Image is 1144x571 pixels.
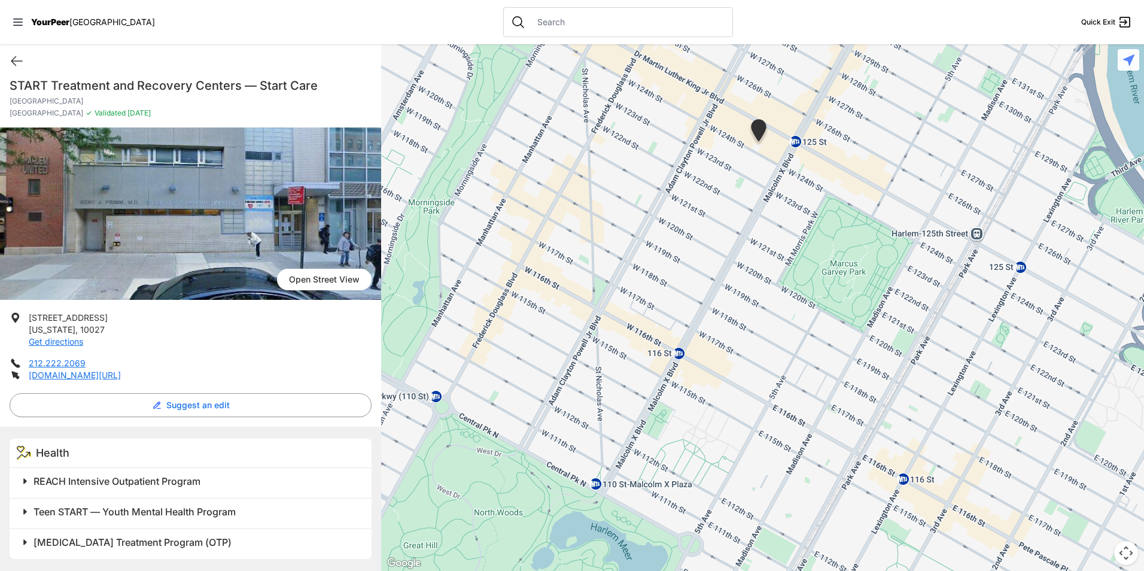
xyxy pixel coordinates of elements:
button: Map camera controls [1114,541,1138,565]
a: Quick Exit [1081,15,1132,29]
span: Health [36,447,69,459]
a: YourPeer[GEOGRAPHIC_DATA] [31,19,155,26]
p: [GEOGRAPHIC_DATA] [10,96,372,106]
h1: START Treatment and Recovery Centers — Start Care [10,77,372,94]
img: Google [384,555,424,571]
span: [STREET_ADDRESS] [29,312,108,323]
span: Suggest an edit [166,399,230,411]
div: Central Harlem [749,119,769,146]
span: , [75,324,78,335]
a: Open this area in Google Maps (opens a new window) [384,555,424,571]
span: ✓ [86,108,92,118]
span: Open Street View [277,269,372,290]
a: [DOMAIN_NAME][URL] [29,370,121,380]
span: [MEDICAL_DATA] Treatment Program (OTP) [34,536,232,548]
a: Get directions [29,336,83,347]
span: Quick Exit [1081,17,1115,27]
span: Teen START — Youth Mental Health Program [34,506,236,518]
span: 10027 [80,324,105,335]
span: [DATE] [126,108,151,117]
span: [US_STATE] [29,324,75,335]
input: Search [530,16,725,28]
span: Validated [95,108,126,117]
span: [GEOGRAPHIC_DATA] [69,17,155,27]
a: 212.222.2069 [29,358,86,368]
span: [GEOGRAPHIC_DATA] [10,108,83,118]
button: Suggest an edit [10,393,372,417]
span: YourPeer [31,17,69,27]
span: REACH Intensive Outpatient Program [34,475,200,487]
